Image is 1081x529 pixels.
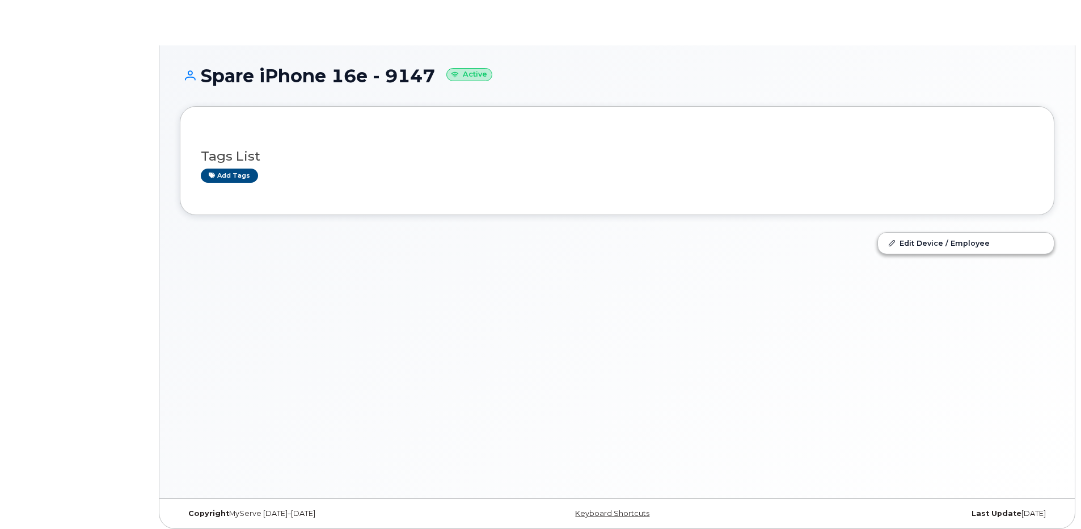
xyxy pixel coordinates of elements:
strong: Last Update [972,509,1021,518]
h1: Spare iPhone 16e - 9147 [180,66,1054,86]
small: Active [446,68,492,81]
a: Keyboard Shortcuts [575,509,649,518]
a: Add tags [201,169,258,183]
strong: Copyright [188,509,229,518]
a: Edit Device / Employee [878,233,1054,253]
h3: Tags List [201,149,1033,163]
div: [DATE] [763,509,1054,518]
div: MyServe [DATE]–[DATE] [180,509,471,518]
